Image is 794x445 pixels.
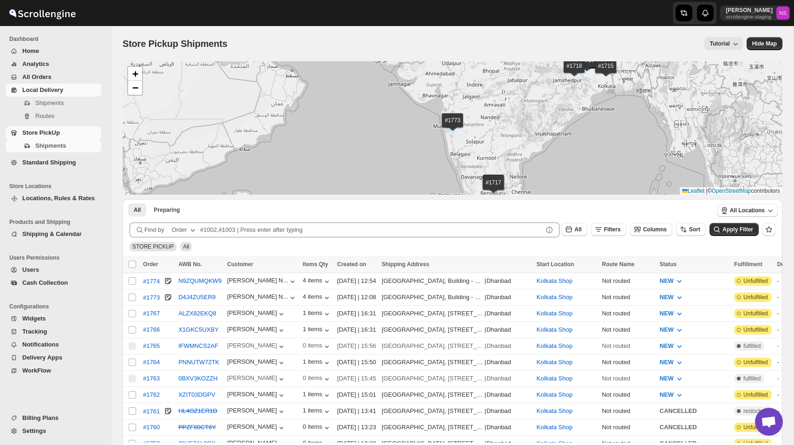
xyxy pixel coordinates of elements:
button: [PERSON_NAME] [227,391,286,400]
button: 1 items [303,326,332,335]
span: + [132,68,138,79]
span: Shipping & Calendar [22,230,82,237]
div: Dhanbad [487,293,511,302]
span: Store PickUp [22,129,60,136]
div: Order [172,225,187,235]
button: Map action label [747,37,782,50]
button: 1 items [303,391,332,400]
button: Cash Collection [6,276,101,289]
button: 4 items [303,277,332,286]
button: Kolkata Shop [537,407,573,414]
span: Widgets [22,315,46,322]
button: Home [6,45,101,58]
button: Tutorial [704,37,743,50]
div: Dhanbad [487,309,511,318]
span: Store Pickup Shipments [123,39,228,49]
button: Sort [676,223,706,236]
button: PNNUTW72TK [178,359,219,366]
div: Not routed [602,406,654,416]
text: NS [779,10,787,16]
div: [GEOGRAPHIC_DATA], [STREET_ADDRESS] [382,390,484,399]
span: NEW [660,375,674,382]
div: | [382,309,531,318]
span: fulfilled [743,342,761,350]
button: [PERSON_NAME] [227,374,286,384]
span: Tutorial [710,40,730,47]
div: | [382,325,531,334]
button: 1 items [303,309,332,319]
span: Columns [643,226,667,233]
div: [PERSON_NAME] [227,342,286,351]
img: ScrollEngine [7,1,77,25]
button: [PERSON_NAME] [227,407,286,416]
div: [GEOGRAPHIC_DATA], Building - Cypress, [STREET_ADDRESS] [382,293,484,302]
span: Dashboard [9,35,105,43]
div: | [382,423,531,432]
button: Delivery Apps [6,351,101,364]
span: Billing Plans [22,414,59,421]
span: Unfulfilled [743,294,768,301]
div: Dhanbad [487,374,511,383]
button: Columns [630,223,672,236]
div: Not routed [602,276,654,286]
div: [DATE] | 15:56 [337,341,376,351]
span: Unfulfilled [743,326,768,334]
button: 0 items [303,423,332,432]
button: Kolkata Shop [537,342,573,349]
img: Marker [446,121,460,131]
button: 0 items [303,342,332,351]
button: [PERSON_NAME] [227,326,286,335]
span: NEW [660,359,674,366]
span: NEW [660,310,674,317]
div: [DATE] | 15:45 [337,374,376,383]
span: Notifications [22,341,59,348]
button: Shipments [6,139,101,152]
button: [PERSON_NAME] N... [227,277,297,286]
span: | [706,188,708,194]
span: All [574,226,581,233]
button: Widgets [6,312,101,325]
span: Start Location [537,261,574,268]
div: | [382,390,531,399]
div: [GEOGRAPHIC_DATA], [STREET_ADDRESS] [382,406,484,416]
span: Delivery Apps [22,354,62,361]
div: [GEOGRAPHIC_DATA], [STREET_ADDRESS] [382,358,484,367]
span: Customer [227,261,253,268]
a: OpenStreetMap [712,188,751,194]
div: Not routed [602,293,654,302]
div: | [382,293,531,302]
button: #1774 [143,276,160,286]
button: Kolkata Shop [537,391,573,398]
span: Fulfillment [734,261,762,268]
span: fulfilled [743,375,761,382]
div: 1 items [303,358,332,367]
span: Shipments [35,142,66,149]
div: | [382,358,531,367]
div: [DATE] | 12:08 [337,293,376,302]
button: Routes [6,110,101,123]
button: NEW [654,322,690,337]
button: NEW [654,355,690,370]
button: All Orders [6,71,101,84]
span: Users Permissions [9,254,105,262]
div: Dhanbad [487,341,511,351]
span: Nawneet Sharma [776,7,789,20]
span: Home [22,47,39,54]
s: PPZF60CT6Y [178,424,216,431]
button: Kolkata Shop [537,310,573,317]
a: Zoom out [128,81,142,95]
button: WorkFlow [6,364,101,377]
a: Zoom in [128,67,142,81]
button: Filters [591,223,626,236]
img: Marker [487,183,501,193]
button: Kolkata Shop [537,424,573,431]
span: WorkFlow [22,367,51,374]
button: [PERSON_NAME] [227,358,286,367]
span: Items Qty [303,261,328,268]
div: [DATE] | 15:01 [337,390,376,399]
